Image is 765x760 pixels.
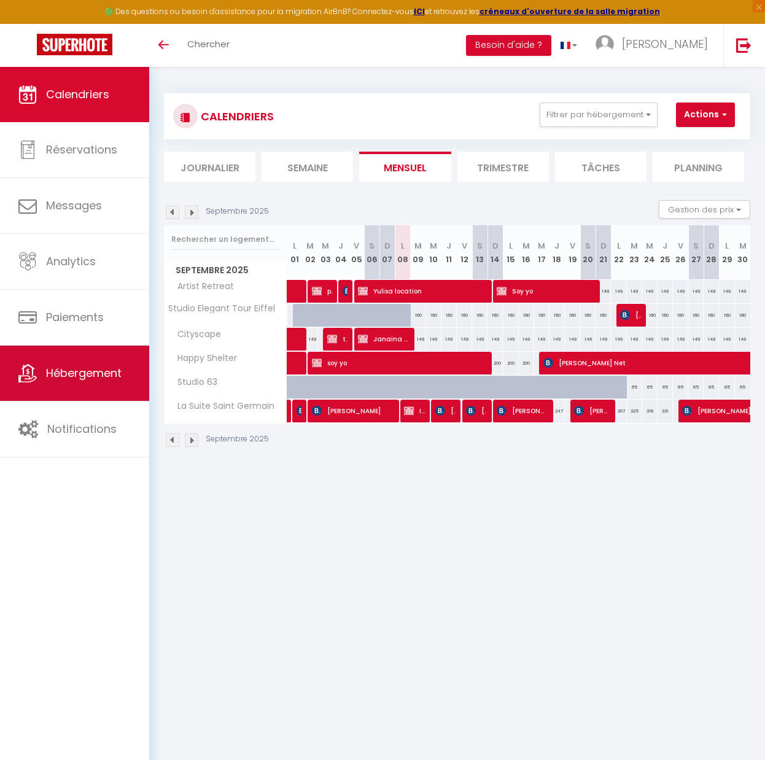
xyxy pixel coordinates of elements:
li: Mensuel [359,152,451,182]
th: 05 [349,225,364,280]
abbr: V [462,240,467,252]
span: Studio 63 [166,376,220,389]
div: 65 [627,376,642,398]
div: 160 [503,304,518,327]
div: 160 [411,304,426,327]
div: 65 [688,376,704,398]
div: 149 [719,328,734,351]
th: 16 [519,225,534,280]
div: 160 [472,304,487,327]
div: 65 [642,376,658,398]
abbr: M [631,240,638,252]
div: 325 [627,400,642,422]
span: [PERSON_NAME] [622,36,708,52]
abbr: M [306,240,314,252]
button: Ouvrir le widget de chat LiveChat [10,5,47,42]
abbr: D [384,240,390,252]
div: 160 [426,304,441,327]
th: 17 [534,225,549,280]
button: Filtrer par hébergement [540,103,658,127]
th: 19 [565,225,580,280]
abbr: L [617,240,621,252]
span: [PERSON_NAME] [466,399,486,422]
span: [PERSON_NAME] [435,399,456,422]
th: 12 [457,225,472,280]
h3: CALENDRIERS [198,103,274,130]
th: 02 [303,225,318,280]
span: soy yo [312,351,486,374]
span: Cityscape [166,328,224,341]
a: Chercher [178,24,239,67]
div: 149 [503,328,518,351]
div: 149 [534,328,549,351]
div: 149 [457,328,472,351]
div: 200 [503,352,518,374]
abbr: S [369,240,375,252]
li: Journalier [164,152,255,182]
div: 149 [426,328,441,351]
abbr: M [322,240,329,252]
span: La Suite Saint Germain [166,400,278,413]
span: Hébergement [46,365,122,381]
th: 15 [503,225,518,280]
th: 10 [426,225,441,280]
div: 160 [565,304,580,327]
img: ... [596,35,614,53]
th: 21 [596,225,611,280]
span: Chercher [187,37,230,50]
img: logout [736,37,751,53]
div: 149 [596,280,611,303]
div: 149 [611,328,626,351]
div: 149 [735,328,750,351]
li: Tâches [555,152,647,182]
abbr: M [430,240,437,252]
div: 149 [565,328,580,351]
button: Besoin d'aide ? [466,35,551,56]
div: 200 [519,352,534,374]
div: 149 [611,280,626,303]
div: 149 [580,328,596,351]
abbr: L [401,240,405,252]
abbr: D [600,240,607,252]
div: 331 [658,400,673,422]
abbr: M [522,240,530,252]
div: 160 [719,304,734,327]
span: Janaina location [358,327,409,351]
div: 160 [487,304,503,327]
input: Rechercher un logement... [171,228,280,250]
th: 20 [580,225,596,280]
abbr: L [293,240,297,252]
span: [PERSON_NAME] [312,399,394,422]
th: 30 [735,225,750,280]
th: 13 [472,225,487,280]
div: 149 [735,280,750,303]
div: 149 [519,328,534,351]
span: pietra location [312,279,332,303]
div: 160 [704,304,719,327]
abbr: M [739,240,747,252]
span: Studio Elegant Tour Eiffel [166,304,275,313]
div: 149 [673,280,688,303]
div: 65 [673,376,688,398]
div: 149 [673,328,688,351]
abbr: S [693,240,699,252]
abbr: J [554,240,559,252]
span: [PERSON_NAME] [574,399,610,422]
div: 149 [627,328,642,351]
span: Analytics [46,254,96,269]
abbr: D [492,240,499,252]
abbr: M [538,240,545,252]
a: ICI [414,6,425,17]
div: 65 [658,376,673,398]
div: 160 [549,304,565,327]
div: 149 [487,328,503,351]
div: 65 [735,376,750,398]
th: 01 [287,225,303,280]
span: [PERSON_NAME] [620,303,640,327]
span: Paiements [46,309,104,325]
div: 149 [704,328,719,351]
th: 23 [627,225,642,280]
span: Notifications [47,421,117,436]
div: 318 [642,400,658,422]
